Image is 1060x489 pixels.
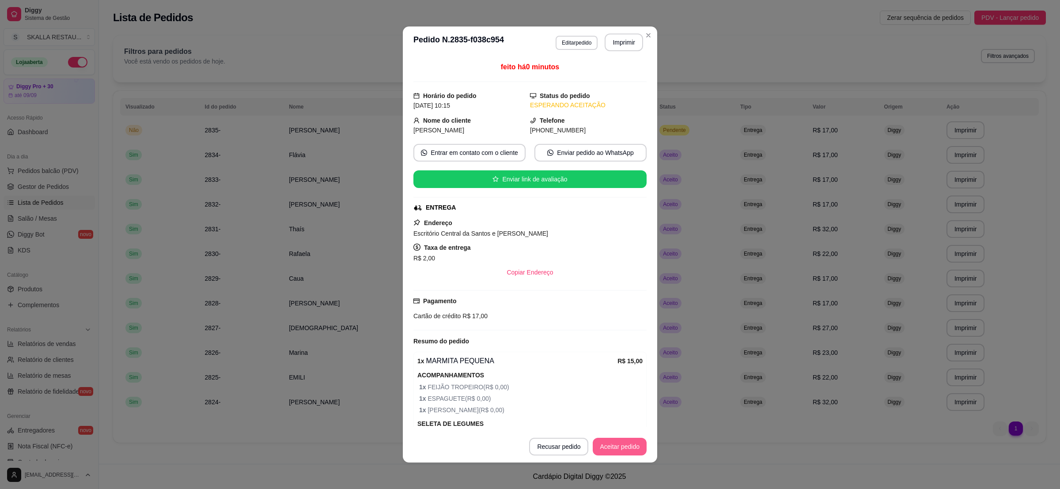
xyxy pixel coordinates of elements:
[419,384,428,391] strong: 1 x
[417,372,484,379] strong: ACOMPANHAMENTOS
[413,312,461,320] span: Cartão de crédito
[530,93,536,99] span: desktop
[413,170,647,188] button: starEnviar link de avaliação
[423,117,471,124] strong: Nome do cliente
[419,395,428,402] strong: 1 x
[423,297,456,305] strong: Pagamento
[500,263,560,281] button: Copiar Endereço
[461,312,488,320] span: R$ 17,00
[417,420,484,427] strong: SELETA DE LEGUMES
[419,406,428,414] strong: 1 x
[423,92,477,99] strong: Horário do pedido
[419,394,643,403] span: ESPAGUETE ( R$ 0,00 )
[413,127,464,134] span: [PERSON_NAME]
[413,144,526,162] button: whats-appEntrar em contato com o cliente
[534,144,647,162] button: whats-appEnviar pedido ao WhatsApp
[413,338,469,345] strong: Resumo do pedido
[413,117,420,124] span: user
[530,127,586,134] span: [PHONE_NUMBER]
[540,92,590,99] strong: Status do pedido
[413,255,435,262] span: R$ 2,00
[424,219,452,226] strong: Endereço
[419,382,643,392] span: FEIJÃO TROPEIRO ( R$ 0,00 )
[556,36,598,50] button: Editarpedido
[617,357,643,365] strong: R$ 15,00
[641,28,655,42] button: Close
[417,357,424,365] strong: 1 x
[413,102,450,109] span: [DATE] 10:15
[426,203,456,212] div: ENTREGA
[605,34,643,51] button: Imprimir
[419,405,643,415] span: [PERSON_NAME] ( R$ 0,00 )
[421,150,427,156] span: whats-app
[417,356,617,366] div: MARMITA PEQUENA
[413,219,420,226] span: pushpin
[529,438,588,455] button: Recusar pedido
[413,298,420,304] span: credit-card
[413,230,548,237] span: Escritório Central da Santos e [PERSON_NAME]
[413,34,504,51] h3: Pedido N. 2835-f038c954
[593,438,647,455] button: Aceitar pedido
[540,117,565,124] strong: Telefone
[424,244,471,251] strong: Taxa de entrega
[413,244,420,251] span: dollar
[413,93,420,99] span: calendar
[492,176,499,182] span: star
[530,117,536,124] span: phone
[530,101,647,110] div: ESPERANDO ACEITAÇÃO
[501,63,559,71] span: feito há 0 minutos
[547,150,553,156] span: whats-app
